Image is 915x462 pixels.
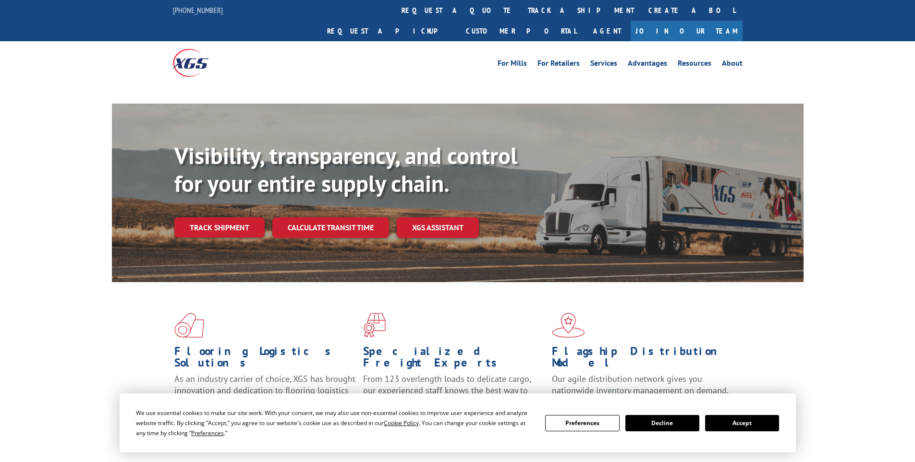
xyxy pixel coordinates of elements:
div: Cookie Consent Prompt [120,393,796,452]
a: Join Our Team [631,21,743,41]
span: Our agile distribution network gives you nationwide inventory management on demand. [552,373,729,396]
b: Visibility, transparency, and control for your entire supply chain. [174,141,517,198]
button: Accept [705,415,779,431]
img: xgs-icon-total-supply-chain-intelligence-red [174,313,204,338]
a: Resources [678,59,711,70]
img: xgs-icon-focused-on-flooring-red [363,313,386,338]
h1: Flooring Logistics Solutions [174,345,356,373]
a: [PHONE_NUMBER] [173,5,223,15]
a: Advantages [628,59,667,70]
a: Calculate transit time [272,217,389,238]
h1: Specialized Freight Experts [363,345,545,373]
span: Preferences [191,429,224,437]
p: From 123 overlength loads to delicate cargo, our experienced staff knows the best way to move you... [363,373,545,416]
a: Track shipment [174,217,265,237]
a: For Mills [498,59,527,70]
a: Request a pickup [320,21,459,41]
a: Customer Portal [459,21,584,41]
a: XGS ASSISTANT [397,217,479,238]
a: Services [590,59,617,70]
h1: Flagship Distribution Model [552,345,733,373]
a: Agent [584,21,631,41]
a: About [722,59,743,70]
img: xgs-icon-flagship-distribution-model-red [552,313,585,338]
div: We use essential cookies to make our site work. With your consent, we may also use non-essential ... [136,408,534,438]
span: Cookie Policy [384,419,419,427]
a: For Retailers [537,59,580,70]
span: As an industry carrier of choice, XGS has brought innovation and dedication to flooring logistics... [174,373,355,407]
button: Preferences [545,415,619,431]
button: Decline [625,415,699,431]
